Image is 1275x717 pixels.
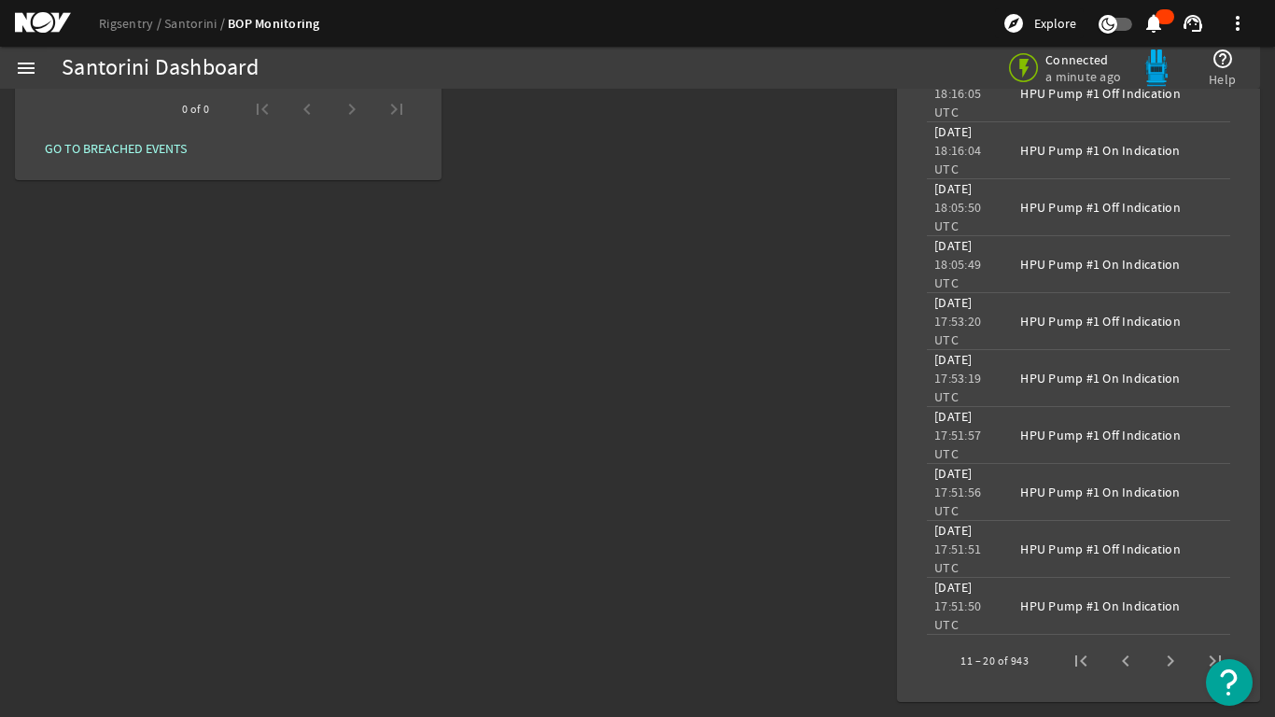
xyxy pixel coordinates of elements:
div: HPU Pump #1 Off Indication [1020,312,1223,330]
div: HPU Pump #1 Off Indication [1020,426,1223,444]
span: Help [1209,70,1236,89]
button: Open Resource Center [1206,659,1253,706]
a: Rigsentry [99,15,164,32]
legacy-datetime-component: [DATE] [934,237,973,254]
button: Explore [995,8,1084,38]
legacy-datetime-component: [DATE] [934,522,973,539]
legacy-datetime-component: [DATE] [934,579,973,596]
legacy-datetime-component: 18:05:50 UTC [934,199,981,234]
a: Santorini [164,15,228,32]
div: HPU Pump #1 On Indication [1020,141,1223,160]
div: HPU Pump #1 On Indication [1020,369,1223,387]
legacy-datetime-component: 17:51:56 UTC [934,484,981,519]
legacy-datetime-component: [DATE] [934,123,973,140]
div: Santorini Dashboard [62,59,259,77]
legacy-datetime-component: 18:16:04 UTC [934,142,981,177]
legacy-datetime-component: [DATE] [934,351,973,368]
mat-icon: explore [1002,12,1025,35]
mat-icon: support_agent [1182,12,1204,35]
legacy-datetime-component: 17:51:57 UTC [934,427,981,462]
div: HPU Pump #1 On Indication [1020,597,1223,615]
button: Next page [1148,639,1193,683]
span: Explore [1034,14,1076,33]
img: Bluepod.svg [1138,49,1175,87]
div: HPU Pump #1 On Indication [1020,255,1223,274]
span: Connected [1045,51,1125,68]
button: GO TO BREACHED EVENTS [30,132,202,165]
a: BOP Monitoring [228,15,320,33]
button: Previous page [1103,639,1148,683]
legacy-datetime-component: 17:53:19 UTC [934,370,981,405]
div: HPU Pump #1 On Indication [1020,483,1223,501]
button: First page [1058,639,1103,683]
legacy-datetime-component: [DATE] [934,294,973,311]
mat-icon: notifications [1142,12,1165,35]
span: a minute ago [1045,68,1125,85]
legacy-datetime-component: 17:51:51 UTC [934,541,981,576]
legacy-datetime-component: 18:05:49 UTC [934,256,981,291]
div: HPU Pump #1 Off Indication [1020,540,1223,558]
div: HPU Pump #1 Off Indication [1020,198,1223,217]
legacy-datetime-component: 17:51:50 UTC [934,597,981,633]
span: GO TO BREACHED EVENTS [45,139,187,158]
legacy-datetime-component: [DATE] [934,465,973,482]
legacy-datetime-component: 17:53:20 UTC [934,313,981,348]
div: 0 of 0 [182,100,209,119]
div: 11 – 20 of 943 [960,652,1029,670]
legacy-datetime-component: [DATE] [934,408,973,425]
div: HPU Pump #1 Off Indication [1020,84,1223,103]
button: more_vert [1215,1,1260,46]
button: Last page [1193,639,1238,683]
mat-icon: help_outline [1212,48,1234,70]
mat-icon: menu [15,57,37,79]
legacy-datetime-component: [DATE] [934,180,973,197]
